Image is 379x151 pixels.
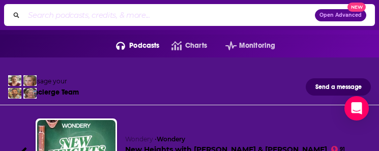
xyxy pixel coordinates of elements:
span: • [155,135,185,143]
span: Monitoring [239,39,275,53]
div: Search podcasts, credits, & more... [4,4,375,26]
img: Jon Profile [8,88,21,99]
div: Open Intercom Messenger [344,96,369,120]
span: Charts [185,39,207,53]
span: Open Advanced [319,13,362,18]
img: Jules Profile [23,75,37,86]
input: Search podcasts, credits, & more... [24,7,315,23]
button: Open AdvancedNew [315,9,366,21]
button: open menu [213,38,275,54]
button: open menu [104,38,160,54]
a: Charts [159,38,207,54]
div: Concierge Team [25,88,79,97]
span: Wondery [125,135,153,143]
span: New [347,3,366,12]
img: Barbara Profile [23,88,37,99]
button: Send a message [306,78,371,96]
img: Sydney Profile [8,75,21,86]
div: Message your [25,77,79,85]
a: Wondery [157,135,185,143]
span: Podcasts [129,39,159,53]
